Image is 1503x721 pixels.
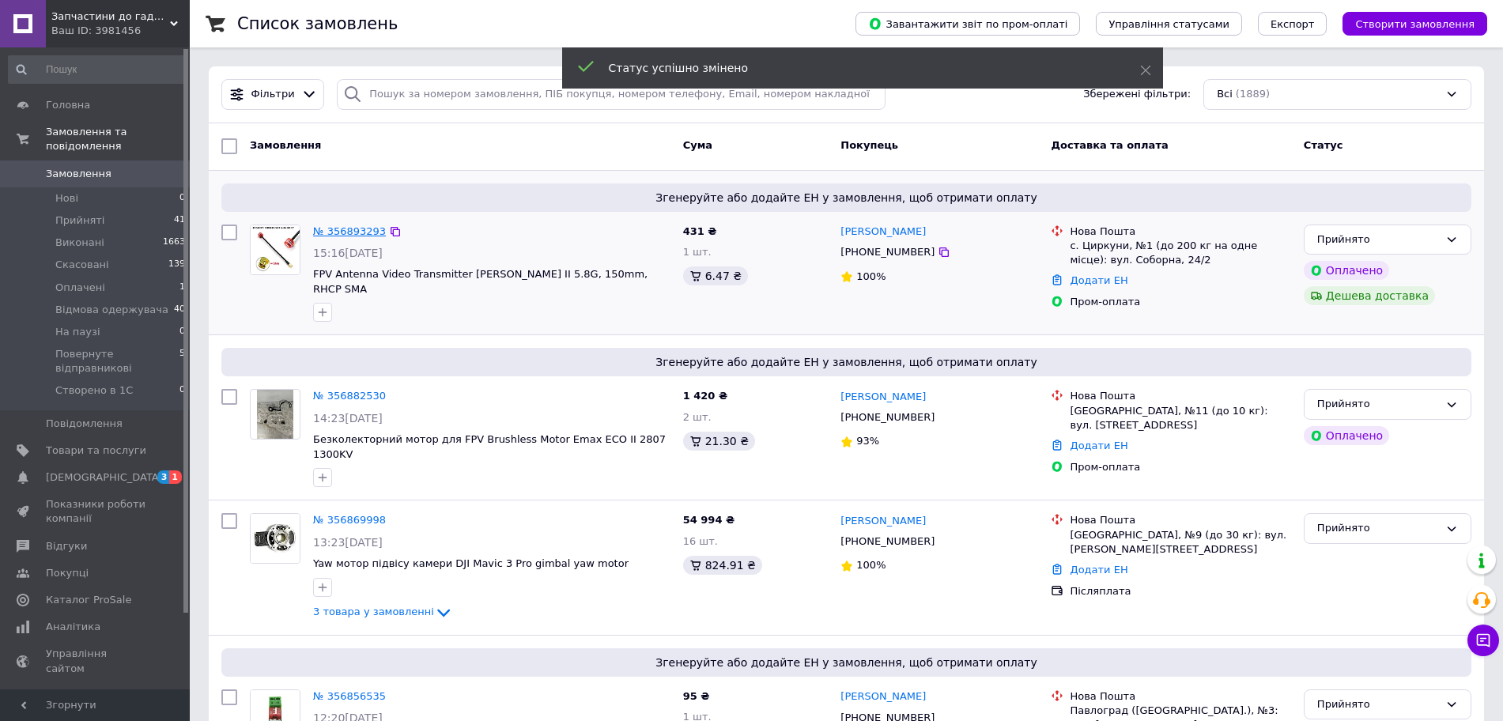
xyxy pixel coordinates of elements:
div: 824.91 ₴ [683,556,762,575]
div: 21.30 ₴ [683,432,755,451]
div: Пром-оплата [1070,460,1290,474]
span: Оплачені [55,281,105,295]
span: Нові [55,191,78,206]
span: 13:23[DATE] [313,536,383,549]
a: Фото товару [250,389,300,440]
span: Всі [1217,87,1233,102]
span: Повідомлення [46,417,123,431]
input: Пошук [8,55,187,84]
div: [PHONE_NUMBER] [837,407,938,428]
span: Каталог ProSale [46,593,131,607]
button: Створити замовлення [1343,12,1487,36]
a: № 356882530 [313,390,386,402]
button: Експорт [1258,12,1327,36]
span: Головна [46,98,90,112]
div: Прийнято [1317,696,1439,713]
div: Нова Пошта [1070,389,1290,403]
span: Замовлення та повідомлення [46,125,190,153]
a: № 356893293 [313,225,386,237]
div: [GEOGRAPHIC_DATA], №9 (до 30 кг): вул. [PERSON_NAME][STREET_ADDRESS] [1070,528,1290,557]
span: 41 [174,213,185,228]
span: 3 товара у замовленні [313,606,434,617]
a: Додати ЕН [1070,440,1127,451]
span: Відмова одержувача [55,303,168,317]
span: Аналітика [46,620,100,634]
span: 16 шт. [683,535,718,547]
span: 1663 [163,236,185,250]
span: 14:23[DATE] [313,412,383,425]
span: 0 [179,191,185,206]
span: Замовлення [46,167,111,181]
a: Безколекторний мотор для FPV Brushless Motor Emax ECO II 2807 1300KV [313,433,666,460]
a: 3 товара у замовленні [313,606,453,617]
a: FPV Antenna Video Transmitter [PERSON_NAME] II 5.8G, 150mm, RHCP SMA [313,268,648,295]
span: Прийняті [55,213,104,228]
a: Додати ЕН [1070,564,1127,576]
span: 2 шт. [683,411,712,423]
span: Товари та послуги [46,444,146,458]
div: [GEOGRAPHIC_DATA], №11 (до 10 кг): вул. [STREET_ADDRESS] [1070,404,1290,432]
div: Нова Пошта [1070,513,1290,527]
span: Збережені фільтри: [1083,87,1191,102]
a: [PERSON_NAME] [840,225,926,240]
img: Фото товару [251,225,300,274]
span: Замовлення [250,139,321,151]
span: 0 [179,325,185,339]
a: [PERSON_NAME] [840,514,926,529]
span: Завантажити звіт по пром-оплаті [868,17,1067,31]
a: [PERSON_NAME] [840,689,926,704]
span: Покупець [840,139,898,151]
span: Управління статусами [1108,18,1229,30]
span: 93% [856,435,879,447]
span: [DEMOGRAPHIC_DATA] [46,470,163,485]
div: Післяплата [1070,584,1290,598]
span: (1889) [1236,88,1270,100]
a: [PERSON_NAME] [840,390,926,405]
div: Пром-оплата [1070,295,1290,309]
span: Статус [1304,139,1343,151]
div: Нова Пошта [1070,225,1290,239]
span: Доставка та оплата [1051,139,1168,151]
button: Чат з покупцем [1467,625,1499,656]
span: Згенеруйте або додайте ЕН у замовлення, щоб отримати оплату [228,190,1465,206]
input: Пошук за номером замовлення, ПІБ покупця, номером телефону, Email, номером накладної [337,79,886,110]
span: На паузі [55,325,100,339]
a: Yaw мотор підвісу камери DJI Mavic 3 Pro gimbal yaw motor [313,557,629,569]
span: 95 ₴ [683,690,710,702]
span: 1 шт. [683,246,712,258]
button: Завантажити звіт по пром-оплаті [855,12,1080,36]
span: Згенеруйте або додайте ЕН у замовлення, щоб отримати оплату [228,655,1465,670]
a: № 356869998 [313,514,386,526]
span: 100% [856,270,886,282]
div: [PHONE_NUMBER] [837,242,938,262]
span: 15:16[DATE] [313,247,383,259]
div: Оплачено [1304,426,1389,445]
span: Гаманець компанії [46,689,146,717]
span: 40 [174,303,185,317]
a: Додати ЕН [1070,274,1127,286]
div: [PHONE_NUMBER] [837,531,938,552]
div: Нова Пошта [1070,689,1290,704]
span: Cума [683,139,712,151]
div: Прийнято [1317,232,1439,248]
span: Показники роботи компанії [46,497,146,526]
a: Фото товару [250,513,300,564]
span: Згенеруйте або додайте ЕН у замовлення, щоб отримати оплату [228,354,1465,370]
span: 139 [168,258,185,272]
img: Фото товару [251,514,300,563]
img: Фото товару [257,390,294,439]
a: Створити замовлення [1327,17,1487,29]
button: Управління статусами [1096,12,1242,36]
span: 100% [856,559,886,571]
div: с. Циркуни, №1 (до 200 кг на одне місце): вул. Соборна, 24/2 [1070,239,1290,267]
span: Управління сайтом [46,647,146,675]
div: Прийнято [1317,396,1439,413]
span: 0 [179,383,185,398]
a: № 356856535 [313,690,386,702]
span: Запчастини до гаджетів [51,9,170,24]
h1: Список замовлень [237,14,398,33]
span: 5 [179,347,185,376]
